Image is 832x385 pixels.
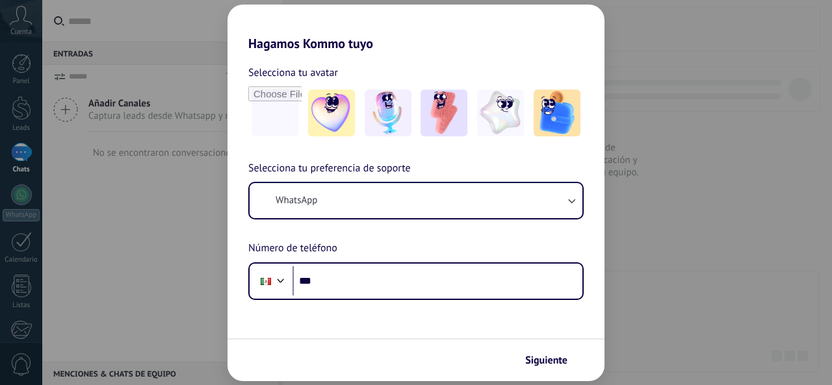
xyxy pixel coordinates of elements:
img: -2.jpeg [365,90,411,136]
span: Número de teléfono [248,240,337,257]
div: Mexico: + 52 [253,267,278,295]
button: WhatsApp [250,183,582,218]
img: -4.jpeg [477,90,524,136]
span: WhatsApp [276,194,317,207]
img: -1.jpeg [308,90,355,136]
button: Siguiente [519,349,585,371]
span: Siguiente [525,356,567,365]
img: -5.jpeg [534,90,580,136]
span: Selecciona tu preferencia de soporte [248,160,411,177]
h2: Hagamos Kommo tuyo [227,5,604,51]
img: -3.jpeg [421,90,467,136]
span: Selecciona tu avatar [248,64,338,81]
